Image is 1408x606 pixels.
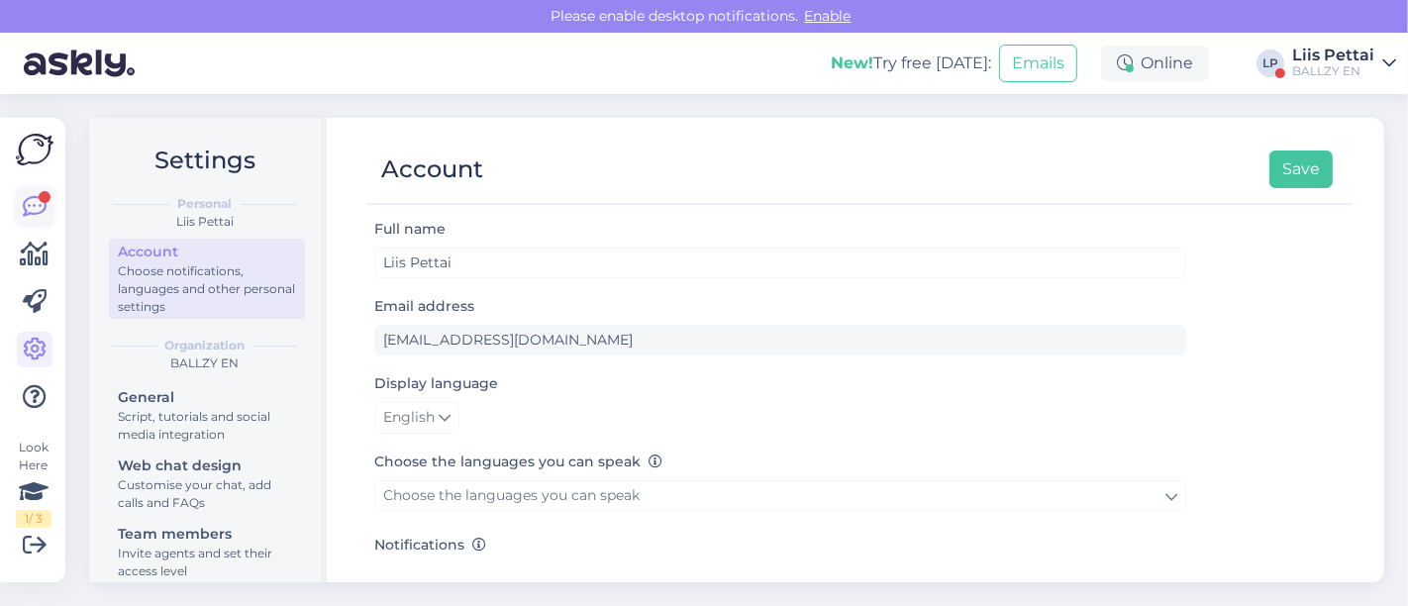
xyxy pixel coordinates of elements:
[374,535,486,555] label: Notifications
[118,387,296,408] div: General
[118,545,296,580] div: Invite agents and set their access level
[118,455,296,476] div: Web chat design
[105,213,305,231] div: Liis Pettai
[109,521,305,583] a: Team membersInvite agents and set their access level
[383,486,640,504] span: Choose the languages you can speak
[109,239,305,319] a: AccountChoose notifications, languages and other personal settings
[1101,46,1209,81] div: Online
[105,354,305,372] div: BALLZY EN
[831,51,991,75] div: Try free [DATE]:
[118,262,296,316] div: Choose notifications, languages and other personal settings
[118,476,296,512] div: Customise your chat, add calls and FAQs
[799,7,857,25] span: Enable
[374,248,1186,278] input: Enter name
[16,134,53,165] img: Askly Logo
[374,325,1186,355] input: Enter email
[1292,48,1374,63] div: Liis Pettai
[428,563,742,595] label: Get email when customer starts a chat
[374,296,474,317] label: Email address
[109,453,305,515] a: Web chat designCustomise your chat, add calls and FAQs
[381,151,483,188] div: Account
[374,219,446,240] label: Full name
[374,480,1186,511] a: Choose the languages you can speak
[383,407,435,429] span: English
[118,242,296,262] div: Account
[1292,48,1396,79] a: Liis PettaiBALLZY EN
[109,384,305,447] a: GeneralScript, tutorials and social media integration
[16,510,51,528] div: 1 / 3
[165,337,246,354] b: Organization
[118,524,296,545] div: Team members
[105,142,305,179] h2: Settings
[999,45,1077,82] button: Emails
[374,373,498,394] label: Display language
[118,408,296,444] div: Script, tutorials and social media integration
[1269,151,1333,188] button: Save
[16,439,51,528] div: Look Here
[831,53,873,72] b: New!
[374,402,459,434] a: English
[1292,63,1374,79] div: BALLZY EN
[1257,50,1284,77] div: LP
[178,195,233,213] b: Personal
[374,452,662,472] label: Choose the languages you can speak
